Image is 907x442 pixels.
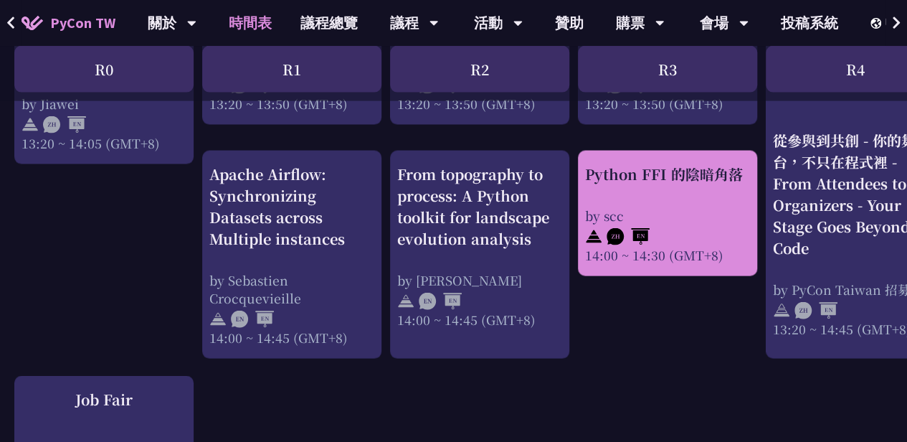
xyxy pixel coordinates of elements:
div: Python FFI 的陰暗角落 [585,164,750,185]
div: Job Fair [22,389,186,410]
img: svg+xml;base64,PHN2ZyB4bWxucz0iaHR0cDovL3d3dy53My5vcmcvMjAwMC9zdmciIHdpZHRoPSIyNCIgaGVpZ2h0PSIyNC... [773,302,790,319]
div: 14:00 ~ 14:30 (GMT+8) [585,246,750,264]
a: Python FFI 的陰暗角落 by scc 14:00 ~ 14:30 (GMT+8) [585,164,750,264]
img: ENEN.5a408d1.svg [419,293,462,310]
img: ZHEN.371966e.svg [43,117,86,134]
a: PyCon TW [7,5,130,41]
img: ENEN.5a408d1.svg [231,311,274,328]
img: svg+xml;base64,PHN2ZyB4bWxucz0iaHR0cDovL3d3dy53My5vcmcvMjAwMC9zdmciIHdpZHRoPSIyNCIgaGVpZ2h0PSIyNC... [397,293,414,310]
img: ZHEN.371966e.svg [607,228,650,245]
img: Locale Icon [870,18,885,29]
div: 14:00 ~ 14:45 (GMT+8) [397,311,562,329]
img: Home icon of PyCon TW 2025 [22,16,43,30]
img: svg+xml;base64,PHN2ZyB4bWxucz0iaHR0cDovL3d3dy53My5vcmcvMjAwMC9zdmciIHdpZHRoPSIyNCIgaGVpZ2h0PSIyNC... [22,117,39,134]
div: From topography to process: A Python toolkit for landscape evolution analysis [397,164,562,250]
div: by [PERSON_NAME] [397,271,562,289]
div: 13:20 ~ 13:50 (GMT+8) [397,95,562,113]
div: 13:20 ~ 13:50 (GMT+8) [585,95,750,113]
img: svg+xml;base64,PHN2ZyB4bWxucz0iaHR0cDovL3d3dy53My5vcmcvMjAwMC9zdmciIHdpZHRoPSIyNCIgaGVpZ2h0PSIyNC... [209,311,227,328]
span: PyCon TW [50,12,115,34]
div: by Jiawei [22,95,186,113]
div: Apache Airflow: Synchronizing Datasets across Multiple instances [209,164,374,250]
div: by Sebastien Crocquevieille [209,271,374,307]
div: R2 [390,46,569,93]
div: 13:20 ~ 14:05 (GMT+8) [22,134,186,152]
a: Apache Airflow: Synchronizing Datasets across Multiple instances by Sebastien Crocquevieille 14:0... [209,164,374,347]
div: R3 [578,46,757,93]
div: R0 [14,46,194,93]
div: 13:20 ~ 13:50 (GMT+8) [209,95,374,113]
img: svg+xml;base64,PHN2ZyB4bWxucz0iaHR0cDovL3d3dy53My5vcmcvMjAwMC9zdmciIHdpZHRoPSIyNCIgaGVpZ2h0PSIyNC... [585,228,602,245]
img: ZHEN.371966e.svg [794,302,837,319]
div: 14:00 ~ 14:45 (GMT+8) [209,329,374,347]
div: R1 [202,46,381,93]
a: From topography to process: A Python toolkit for landscape evolution analysis by [PERSON_NAME] 14... [397,164,562,347]
div: by scc [585,207,750,225]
